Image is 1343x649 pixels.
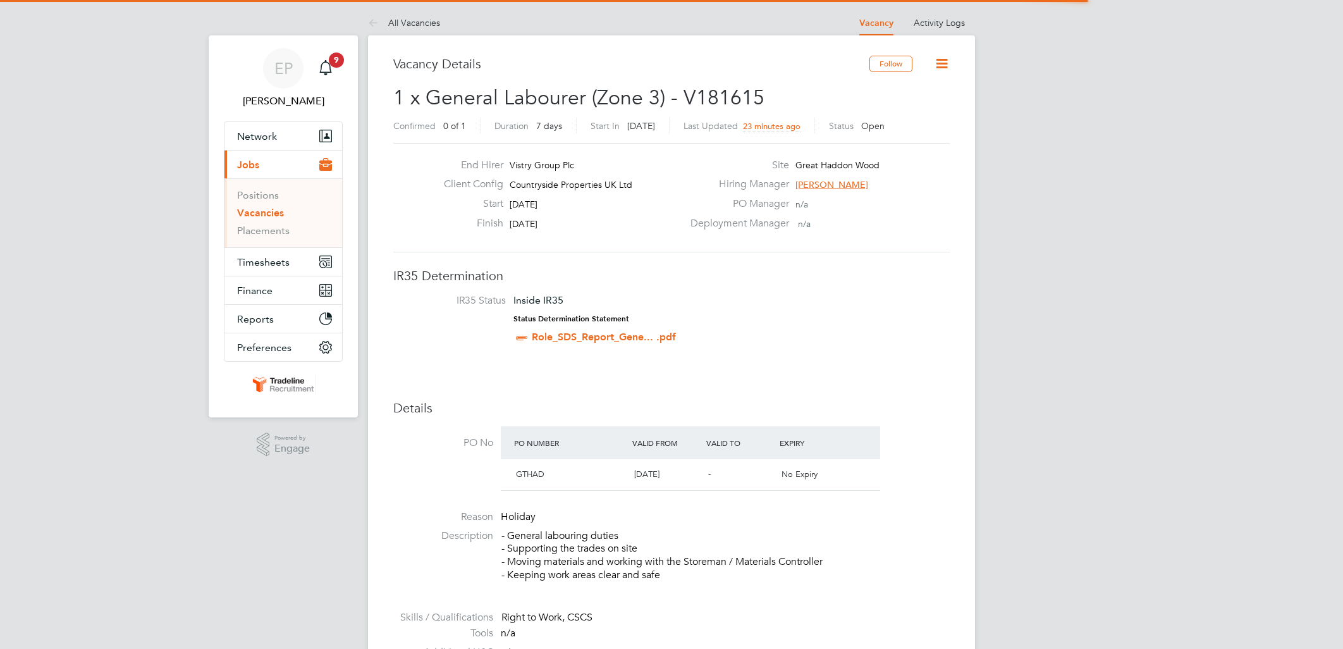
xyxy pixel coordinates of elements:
[683,217,789,230] label: Deployment Manager
[224,374,343,395] a: Go to home page
[708,469,711,479] span: -
[393,611,493,624] label: Skills / Qualifications
[795,199,808,210] span: n/a
[329,53,344,68] span: 9
[237,313,274,325] span: Reports
[683,197,789,211] label: PO Manager
[393,56,869,72] h3: Vacancy Details
[393,400,950,416] h3: Details
[237,207,284,219] a: Vacancies
[859,18,893,28] a: Vacancy
[861,120,885,132] span: Open
[627,120,655,132] span: [DATE]
[237,342,291,354] span: Preferences
[224,333,342,361] button: Preferences
[511,431,629,454] div: PO Number
[443,120,466,132] span: 0 of 1
[406,294,506,307] label: IR35 Status
[795,179,868,190] span: [PERSON_NAME]
[393,627,493,640] label: Tools
[393,510,493,524] label: Reason
[224,151,342,178] button: Jobs
[510,159,574,171] span: Vistry Group Plc
[209,35,358,417] nav: Main navigation
[434,178,503,191] label: Client Config
[532,331,676,343] a: Role_SDS_Report_Gene... .pdf
[869,56,912,72] button: Follow
[591,120,620,132] label: Start In
[516,469,544,479] span: GTHAD
[237,189,279,201] a: Positions
[501,611,950,624] div: Right to Work, CSCS
[434,217,503,230] label: Finish
[743,121,800,132] span: 23 minutes ago
[224,276,342,304] button: Finance
[313,48,338,89] a: 9
[914,17,965,28] a: Activity Logs
[368,17,440,28] a: All Vacancies
[782,469,818,479] span: No Expiry
[237,225,290,237] a: Placements
[536,120,562,132] span: 7 days
[393,436,493,450] label: PO No
[393,120,436,132] label: Confirmed
[274,60,293,77] span: EP
[393,268,950,284] h3: IR35 Determination
[629,431,703,454] div: Valid From
[501,627,515,640] span: n/a
[510,218,537,230] span: [DATE]
[683,178,789,191] label: Hiring Manager
[274,443,310,454] span: Engage
[224,94,343,109] span: Ellie Page
[237,256,290,268] span: Timesheets
[795,159,880,171] span: Great Haddon Wood
[224,122,342,150] button: Network
[274,433,310,443] span: Powered by
[513,294,563,306] span: Inside IR35
[494,120,529,132] label: Duration
[510,179,632,190] span: Countryside Properties UK Ltd
[684,120,738,132] label: Last Updated
[501,510,536,523] span: Holiday
[257,433,310,457] a: Powered byEngage
[393,529,493,543] label: Description
[513,314,629,323] strong: Status Determination Statement
[224,305,342,333] button: Reports
[703,431,777,454] div: Valid To
[501,529,950,582] p: - General labouring duties - Supporting the trades on site - Moving materials and working with th...
[434,159,503,172] label: End Hirer
[634,469,659,479] span: [DATE]
[776,431,850,454] div: Expiry
[237,159,259,171] span: Jobs
[434,197,503,211] label: Start
[224,248,342,276] button: Timesheets
[237,130,277,142] span: Network
[224,48,343,109] a: EP[PERSON_NAME]
[237,285,273,297] span: Finance
[510,199,537,210] span: [DATE]
[250,374,316,395] img: tradelinerecruitment-logo-retina.png
[393,85,764,110] span: 1 x General Labourer (Zone 3) - V181615
[798,218,811,230] span: n/a
[683,159,789,172] label: Site
[829,120,854,132] label: Status
[224,178,342,247] div: Jobs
